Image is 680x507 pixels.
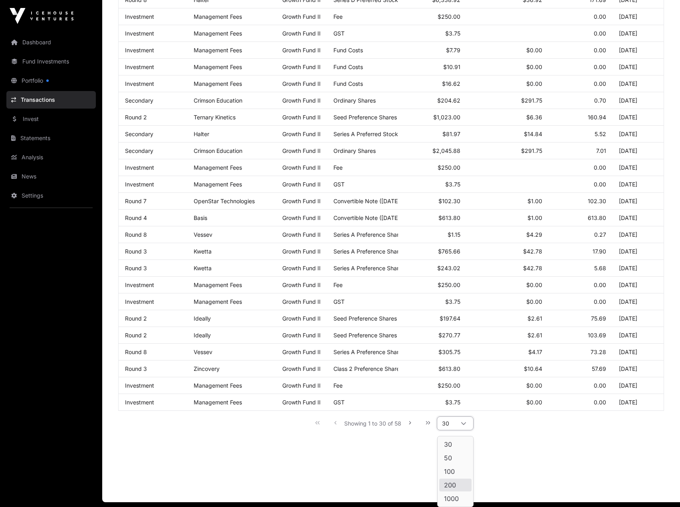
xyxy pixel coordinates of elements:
[282,399,321,406] a: Growth Fund II
[521,97,542,104] span: $291.75
[613,310,664,327] td: [DATE]
[282,30,321,37] a: Growth Fund II
[6,110,96,128] a: Invest
[282,198,321,204] a: Growth Fund II
[194,164,270,171] p: Management Fees
[528,349,542,355] span: $4.17
[594,281,606,288] span: 0.00
[125,298,154,305] a: Investment
[591,349,606,355] span: 73.28
[613,327,664,344] td: [DATE]
[523,265,542,271] span: $42.78
[526,47,542,53] span: $0.00
[333,399,345,406] span: GST
[125,63,154,70] a: Investment
[526,382,542,389] span: $0.00
[398,126,467,143] td: $81.97
[6,91,96,109] a: Transactions
[596,147,606,154] span: 7.01
[282,214,321,221] a: Growth Fund II
[333,281,343,288] span: Fee
[333,164,343,171] span: Fee
[125,382,154,389] a: Investment
[125,147,153,154] a: Secondary
[526,298,542,305] span: $0.00
[613,75,664,92] td: [DATE]
[333,131,398,137] span: Series A Preferred Stock
[282,147,321,154] a: Growth Fund II
[282,13,321,20] a: Growth Fund II
[594,63,606,70] span: 0.00
[282,164,321,171] a: Growth Fund II
[125,399,154,406] a: Investment
[594,164,606,171] span: 0.00
[6,72,96,89] a: Portfolio
[125,198,147,204] a: Round 7
[526,114,542,121] span: $6.36
[333,13,343,20] span: Fee
[444,455,452,461] span: 50
[194,131,209,137] a: Halter
[282,265,321,271] a: Growth Fund II
[333,248,405,255] span: Series A Preference Shares
[398,210,467,226] td: $613.80
[125,47,154,53] a: Investment
[527,332,542,339] span: $2.61
[194,97,242,104] a: Crimson Education
[194,114,236,121] a: Ternary Kinetics
[398,75,467,92] td: $16.62
[282,114,321,121] a: Growth Fund II
[613,8,664,25] td: [DATE]
[333,214,402,221] span: Convertible Note ([DATE])
[125,13,154,20] a: Investment
[194,231,212,238] a: Vessev
[594,231,606,238] span: 0.27
[398,193,467,210] td: $102.30
[333,97,376,104] span: Ordinary Shares
[333,349,405,355] span: Series A Preference Shares
[282,181,321,188] a: Growth Fund II
[613,210,664,226] td: [DATE]
[613,92,664,109] td: [DATE]
[6,149,96,166] a: Analysis
[613,394,664,411] td: [DATE]
[333,265,439,271] span: Series A Preference Shares (Secondary)
[333,298,345,305] span: GST
[282,231,321,238] a: Growth Fund II
[194,298,270,305] p: Management Fees
[6,187,96,204] a: Settings
[6,53,96,70] a: Fund Investments
[194,332,211,339] a: Ideally
[398,176,467,193] td: $3.75
[402,415,418,431] button: Next Page
[613,25,664,42] td: [DATE]
[591,315,606,322] span: 75.69
[194,365,220,372] a: Zincovery
[594,298,606,305] span: 0.00
[125,365,147,372] a: Round 3
[194,198,255,204] a: OpenStar Technologies
[594,80,606,87] span: 0.00
[613,260,664,277] td: [DATE]
[333,47,363,53] span: Fund Costs
[125,332,147,339] a: Round 2
[282,281,321,288] a: Growth Fund II
[594,382,606,389] span: 0.00
[333,181,345,188] span: GST
[125,97,153,104] a: Secondary
[333,63,363,70] span: Fund Costs
[613,42,664,59] td: [DATE]
[398,293,467,310] td: $3.75
[420,415,436,431] button: Last Page
[398,59,467,75] td: $10.91
[592,365,606,372] span: 57.69
[333,315,397,322] span: Seed Preference Shares
[282,382,321,389] a: Growth Fund II
[125,315,147,322] a: Round 2
[125,214,147,221] a: Round 4
[398,327,467,344] td: $270.77
[398,92,467,109] td: $204.62
[588,332,606,339] span: 103.69
[439,479,472,491] li: 200
[398,42,467,59] td: $7.79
